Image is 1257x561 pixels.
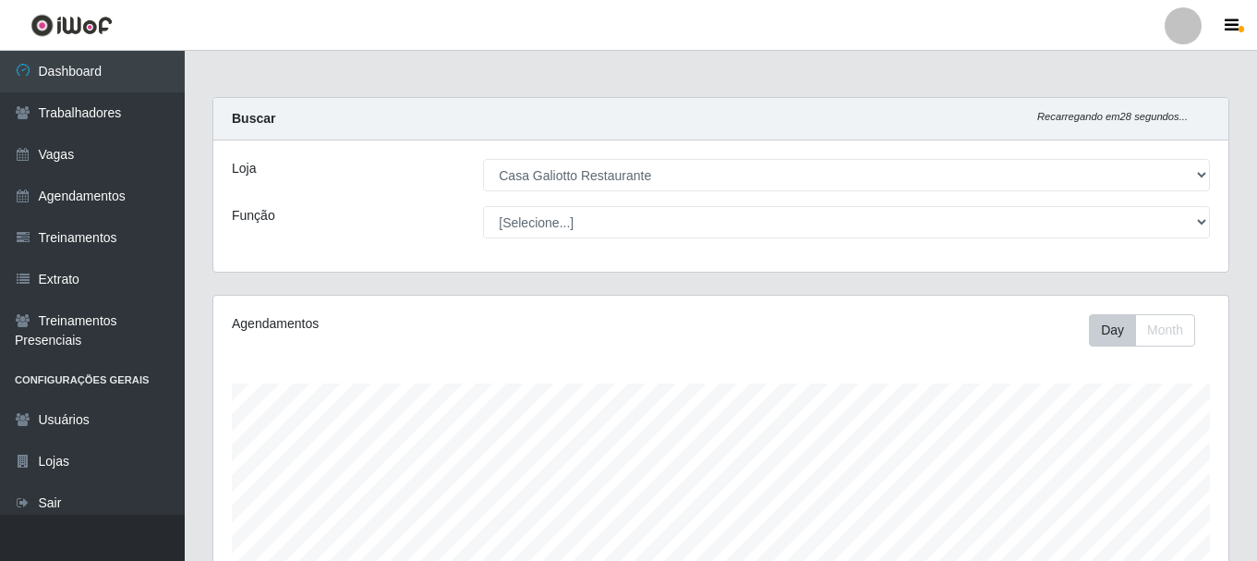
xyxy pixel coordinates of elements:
[30,14,113,37] img: CoreUI Logo
[232,206,275,226] label: Função
[232,159,256,178] label: Loja
[232,111,275,126] strong: Buscar
[1089,314,1136,347] button: Day
[1135,314,1195,347] button: Month
[1089,314,1195,347] div: First group
[1089,314,1210,347] div: Toolbar with button groups
[232,314,623,334] div: Agendamentos
[1037,111,1188,122] i: Recarregando em 28 segundos...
